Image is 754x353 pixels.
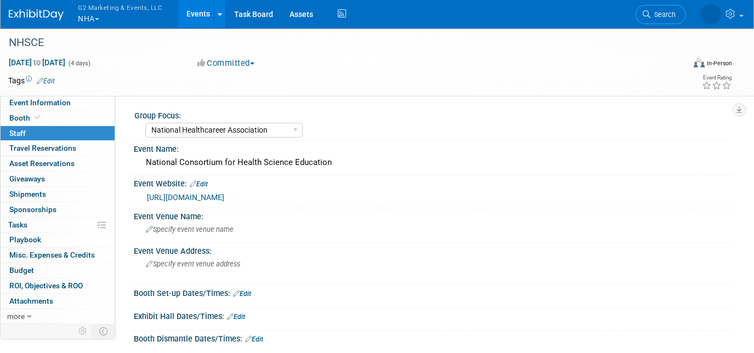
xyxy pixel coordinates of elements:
[9,297,53,305] span: Attachments
[146,225,234,234] span: Specify event venue name
[134,175,732,190] div: Event Website:
[1,232,115,247] a: Playbook
[706,59,732,67] div: In-Person
[9,129,26,138] span: Staff
[636,5,686,24] a: Search
[1,309,115,324] a: more
[233,290,251,298] a: Edit
[134,331,732,345] div: Booth Dismantle Dates/Times:
[1,218,115,232] a: Tasks
[9,281,83,290] span: ROI, Objectives & ROO
[1,141,115,156] a: Travel Reservations
[245,335,263,343] a: Edit
[9,205,56,214] span: Sponsorships
[1,278,115,293] a: ROI, Objectives & ROO
[142,154,724,171] div: National Consortium for Health Science Education
[134,208,732,222] div: Event Venue Name:
[1,248,115,263] a: Misc. Expenses & Credits
[9,9,64,20] img: ExhibitDay
[134,107,727,121] div: Group Focus:
[32,58,42,67] span: to
[700,4,721,25] img: Laine Butler
[9,159,75,168] span: Asset Reservations
[1,156,115,171] a: Asset Reservations
[8,75,55,86] td: Tags
[9,250,95,259] span: Misc. Expenses & Credits
[1,202,115,217] a: Sponsorships
[1,111,115,126] a: Booth
[134,285,732,299] div: Booth Set-up Dates/Times:
[67,60,90,67] span: (4 days)
[37,77,55,85] a: Edit
[1,172,115,186] a: Giveaways
[78,2,162,13] span: G2 Marketing & Events, LLC
[1,294,115,309] a: Attachments
[9,174,45,183] span: Giveaways
[73,324,93,338] td: Personalize Event Tab Strip
[35,115,41,121] i: Booth reservation complete
[5,33,671,53] div: NHSCE
[8,220,27,229] span: Tasks
[650,10,676,19] span: Search
[1,187,115,202] a: Shipments
[9,266,34,275] span: Budget
[1,95,115,110] a: Event Information
[134,308,732,322] div: Exhibit Hall Dates/Times:
[625,57,732,73] div: Event Format
[194,58,259,69] button: Committed
[9,235,41,244] span: Playbook
[9,98,71,107] span: Event Information
[1,263,115,278] a: Budget
[134,243,732,257] div: Event Venue Address:
[134,141,732,155] div: Event Name:
[7,312,25,321] span: more
[8,58,66,67] span: [DATE] [DATE]
[9,190,46,198] span: Shipments
[9,113,43,122] span: Booth
[1,126,115,141] a: Staff
[702,75,732,81] div: Event Rating
[190,180,208,188] a: Edit
[147,193,224,202] a: [URL][DOMAIN_NAME]
[9,144,76,152] span: Travel Reservations
[227,313,245,321] a: Edit
[93,324,115,338] td: Toggle Event Tabs
[146,260,240,268] span: Specify event venue address
[694,59,705,67] img: Format-Inperson.png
